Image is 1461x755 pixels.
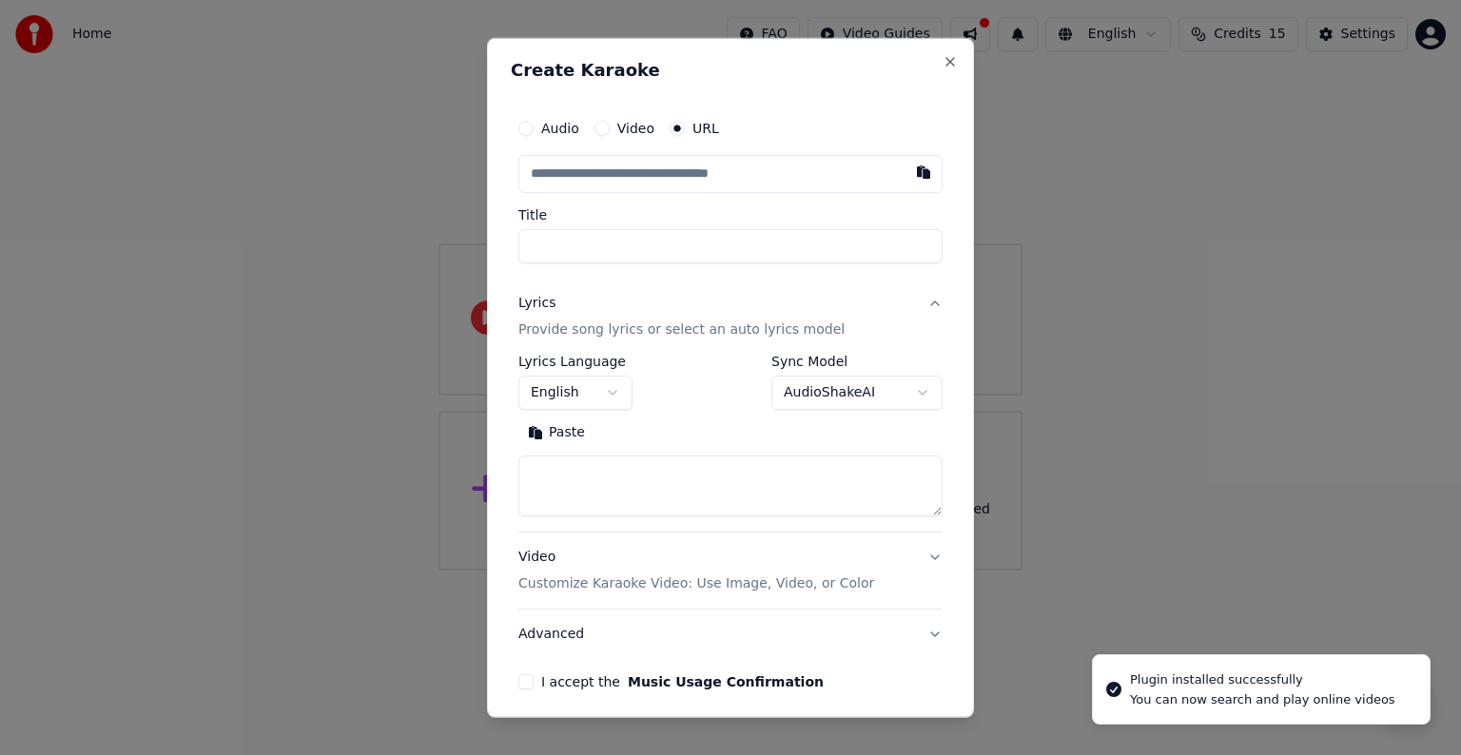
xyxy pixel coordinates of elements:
button: Paste [518,417,594,448]
h2: Create Karaoke [511,62,950,79]
p: Provide song lyrics or select an auto lyrics model [518,320,845,339]
div: Lyrics [518,294,555,313]
label: I accept the [541,675,824,688]
div: Video [518,548,874,593]
label: Sync Model [771,355,943,368]
label: Title [518,208,943,222]
div: LyricsProvide song lyrics or select an auto lyrics model [518,355,943,532]
button: I accept the [628,675,824,688]
label: URL [692,122,719,135]
label: Video [617,122,654,135]
label: Lyrics Language [518,355,633,368]
button: LyricsProvide song lyrics or select an auto lyrics model [518,279,943,355]
button: VideoCustomize Karaoke Video: Use Image, Video, or Color [518,532,943,609]
label: Audio [541,122,579,135]
button: Advanced [518,610,943,659]
p: Customize Karaoke Video: Use Image, Video, or Color [518,574,874,593]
